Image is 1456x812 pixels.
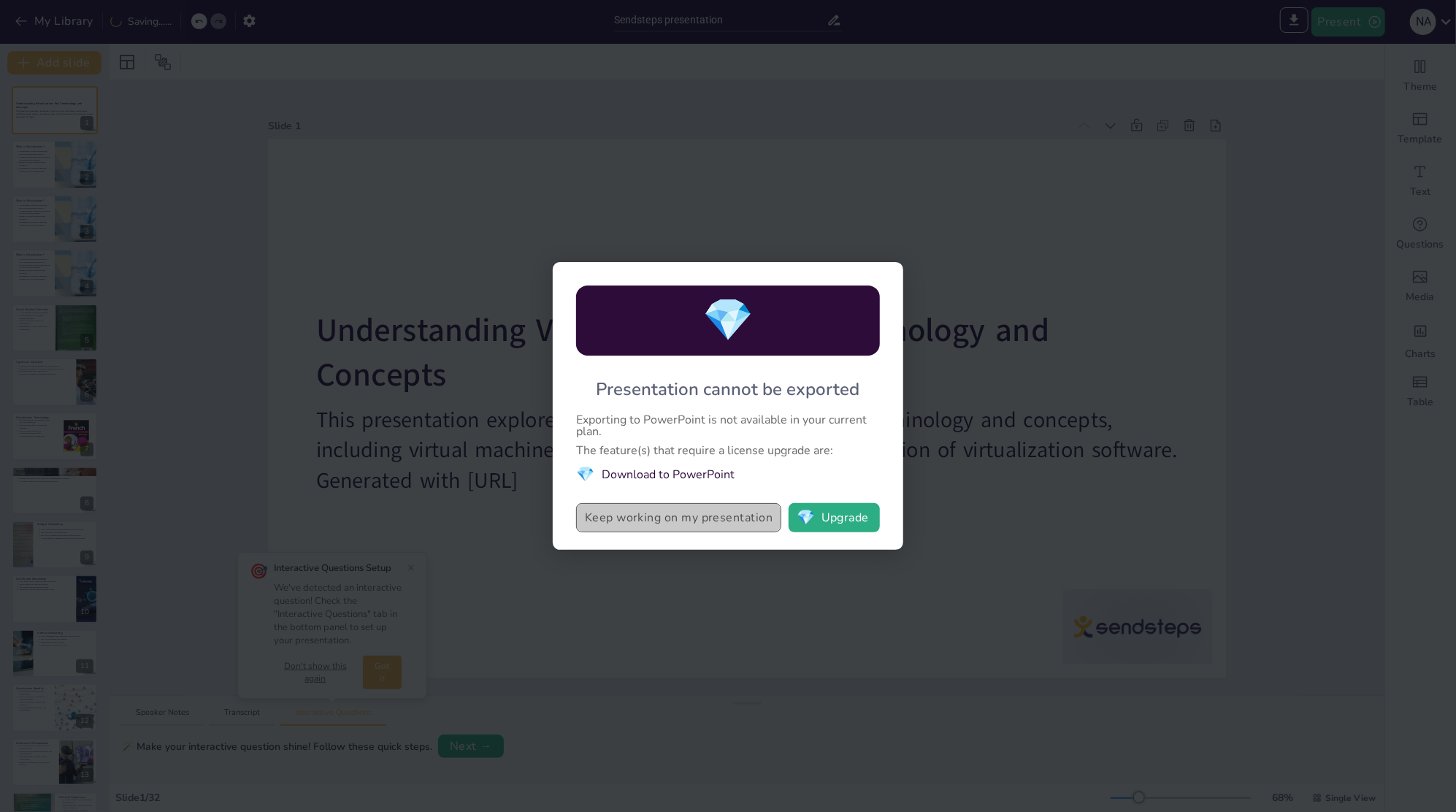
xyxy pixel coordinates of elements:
[702,290,754,351] span: diamond
[797,510,815,525] span: diamond
[597,376,860,402] div: Presentation cannot be exported
[576,445,880,456] div: The feature(s) that require a license upgrade are:
[576,503,781,532] button: Keep working on my presentation
[576,414,880,437] div: Exporting to PowerPoint is not available in your current plan.
[576,464,880,486] li: Download to PowerPoint
[789,503,880,532] button: diamondUpgrade
[576,464,594,486] span: diamond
